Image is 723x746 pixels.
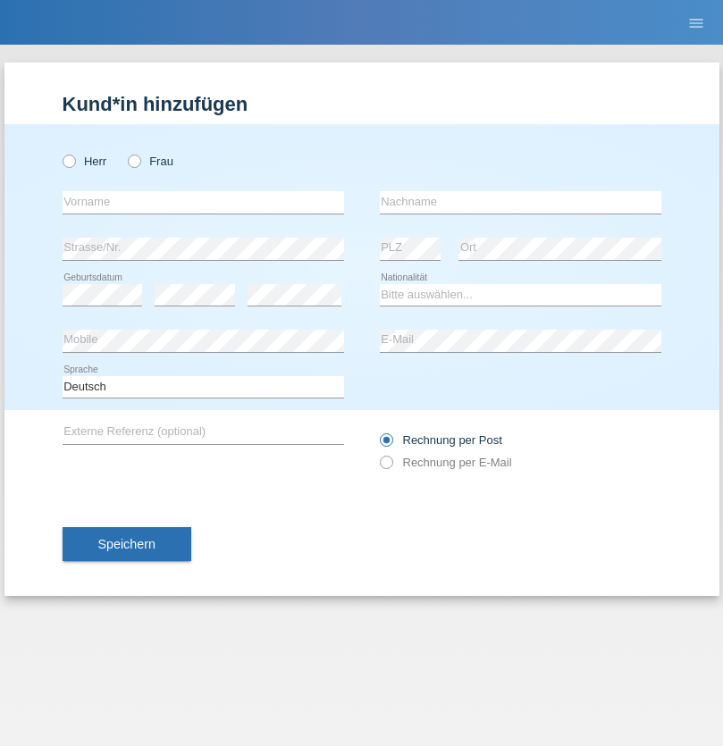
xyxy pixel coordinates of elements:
input: Herr [63,155,74,166]
input: Rechnung per Post [380,433,391,456]
label: Rechnung per E-Mail [380,456,512,469]
h1: Kund*in hinzufügen [63,93,661,115]
label: Rechnung per Post [380,433,502,447]
button: Speichern [63,527,191,561]
label: Herr [63,155,107,168]
label: Frau [128,155,173,168]
i: menu [687,14,705,32]
input: Rechnung per E-Mail [380,456,391,478]
input: Frau [128,155,139,166]
a: menu [678,17,714,28]
span: Speichern [98,537,156,551]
